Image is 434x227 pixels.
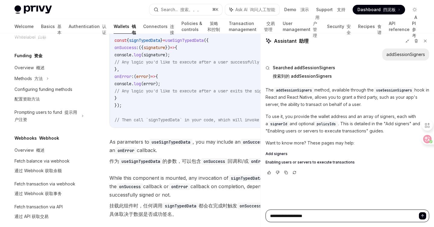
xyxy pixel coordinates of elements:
[134,52,141,58] span: log
[149,139,193,145] code: useSignTypedData
[36,65,45,70] font: 概述
[14,19,34,34] a: Welcome
[161,6,201,13] div: Search...
[225,4,279,15] button: Ask AI 询问人工智能
[274,37,309,45] span: Assistant
[175,45,177,50] span: {
[266,65,429,82] button: Searched addSessionSigners搜索到的 addSessionSigners
[212,7,219,12] span: ⌘ K
[10,84,87,107] a: Configuring funding methods配置资助方法
[115,95,117,101] span: }
[149,4,222,15] button: Search... 搜索。。。⌘K
[10,145,87,156] a: Overview 概述
[136,74,148,79] span: error
[376,88,412,93] span: useSessionSigners
[134,81,141,86] span: log
[14,157,70,177] div: Fetch balance via webhook
[241,139,267,145] code: onSuccess
[136,45,139,50] span: :
[180,7,201,12] font: 搜索。。。
[156,81,160,86] span: );
[41,19,61,34] a: Basics 基本
[229,19,275,34] a: Transaction management 交易管理
[266,151,429,156] a: Add signers
[115,147,137,154] code: onError
[14,180,75,200] div: Fetch transaction via webhook
[383,7,396,12] font: 挡泥板
[249,158,270,165] code: onError
[316,7,345,13] a: Support 支持
[237,203,264,209] code: onSuccess
[114,19,136,34] a: Wallets 钱包
[160,38,163,43] span: }
[410,5,420,14] button: Toggle dark mode
[14,86,72,105] div: Configuring funding methods
[327,19,351,34] a: Security 安全
[143,81,156,86] span: error
[10,156,87,179] a: Fetch balance via webhook通过 Webhook 获取余额
[34,76,43,81] font: 方法
[14,64,45,71] div: Overview
[115,81,131,86] span: console
[14,75,43,82] div: Methods
[317,122,336,126] span: policyIds
[163,38,165,43] span: =
[266,151,288,156] span: Add signers
[204,38,209,43] span: ({
[419,212,426,219] button: Send message
[165,45,170,50] span: })
[14,203,63,222] div: Fetch transaction via API
[115,59,329,65] span: // Any logic you'd like to execute after a user successfully signs the EIP-712 typed data
[389,19,420,34] a: API reference API 参考
[169,183,190,190] code: onError
[284,7,309,13] a: Demo 演示
[357,7,396,13] span: Dashboard
[10,179,87,201] a: Fetch transaction via webhook通过 Webhook 获取事务
[14,96,40,101] font: 配置资助方法
[134,74,136,79] span: (
[165,38,204,43] span: useSignTypedData
[115,117,332,123] span: // Then call `signTypedData` in your code, which will invoke these callbacks on completion
[377,24,382,35] font: 食谱
[273,65,335,82] span: Searched addSessionSigners
[250,7,275,12] font: 询问人工智能
[165,52,170,58] span: );
[115,52,131,58] span: console
[139,45,143,50] span: ({
[299,38,309,44] font: 助理
[181,19,222,34] a: Policies & controls 策略和控制
[141,52,143,58] span: (
[115,38,127,43] span: const
[276,88,312,93] span: addSessionSigners
[266,113,429,135] p: To use it, you provide the wallet address and an array of signers, each with a and optional . Thi...
[14,52,42,59] h5: Funding
[117,183,143,190] code: onSuccess
[264,21,275,32] font: 交易管理
[14,214,49,219] font: 通过 API 获取交易
[148,74,151,79] span: )
[266,160,429,165] a: Enabling users or servers to execute transactions
[119,158,162,165] code: useSignTypedData
[39,135,59,141] font: Webhook
[412,15,417,38] font: API 参考
[207,21,220,32] font: 策略和控制
[386,51,425,58] div: addSessionSigners
[14,147,45,154] div: Overview
[235,7,275,13] span: Ask AI
[170,45,175,50] span: =>
[14,5,52,14] img: light logo
[143,45,165,50] span: signature
[115,45,136,50] span: onSuccess
[109,158,285,164] font: 作为 的参数，可以包含 回调和/或 回调。
[14,191,62,196] font: 通过 Webhook 获取事务
[337,7,345,12] font: 支持
[131,74,134,79] span: :
[143,52,165,58] span: signature
[69,19,106,34] a: Authentication 认证
[131,81,134,86] span: .
[36,148,45,153] font: 概述
[109,174,317,221] span: While this component is mounted, any invocation of will trigger the callback or callback on compl...
[34,53,42,58] font: 资金
[102,24,106,35] font: 认证
[14,168,62,173] font: 通过 Webhook 获取余额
